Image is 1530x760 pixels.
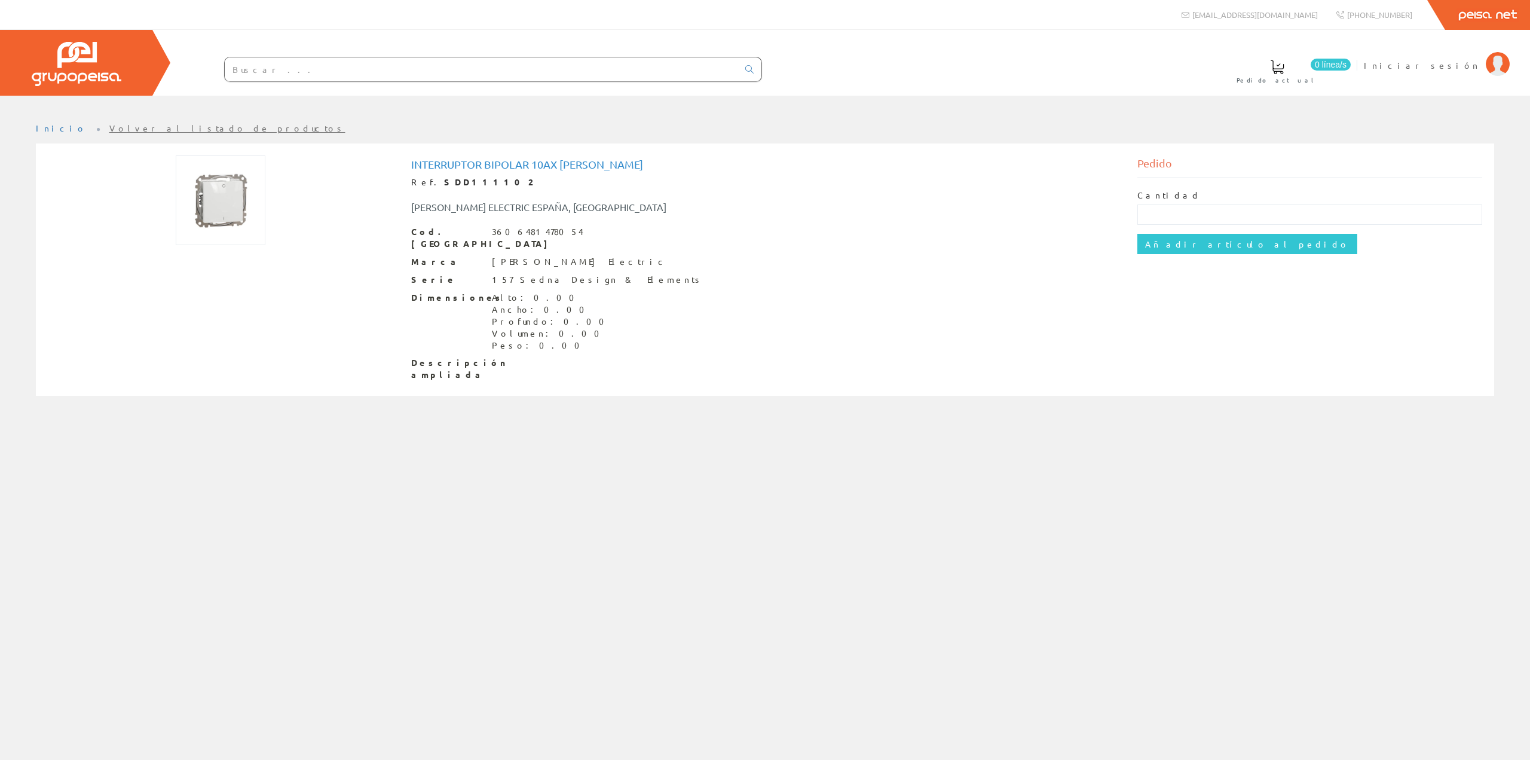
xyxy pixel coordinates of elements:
[402,200,826,214] div: [PERSON_NAME] ELECTRIC ESPAÑA, [GEOGRAPHIC_DATA]
[492,226,583,238] div: 3606481478054
[492,292,611,304] div: Alto: 0.00
[492,304,611,316] div: Ancho: 0.00
[1137,234,1357,254] input: Añadir artículo al pedido
[492,256,668,268] div: [PERSON_NAME] Electric
[1364,59,1480,71] span: Iniciar sesión
[1364,50,1510,61] a: Iniciar sesión
[1311,59,1351,71] span: 0 línea/s
[411,274,483,286] span: Serie
[36,123,87,133] a: Inicio
[492,328,611,340] div: Volumen: 0.00
[1347,10,1412,20] span: [PHONE_NUMBER]
[1137,155,1483,178] div: Pedido
[109,123,345,133] a: Volver al listado de productos
[1137,190,1201,202] label: Cantidad
[225,57,738,81] input: Buscar ...
[444,176,532,187] strong: SDD111102
[411,158,1119,170] h1: Interruptor bipolar 10AX [PERSON_NAME]
[1192,10,1318,20] span: [EMAIL_ADDRESS][DOMAIN_NAME]
[492,316,611,328] div: Profundo: 0.00
[176,155,265,245] img: Foto artículo Interruptor bipolar 10AX blanco (150x150)
[492,340,611,352] div: Peso: 0.00
[1237,74,1318,86] span: Pedido actual
[492,274,703,286] div: 157 Sedna Design & Elements
[411,256,483,268] span: Marca
[411,176,1119,188] div: Ref.
[411,357,483,381] span: Descripción ampliada
[411,292,483,304] span: Dimensiones
[32,42,121,86] img: Grupo Peisa
[411,226,483,250] span: Cod. [GEOGRAPHIC_DATA]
